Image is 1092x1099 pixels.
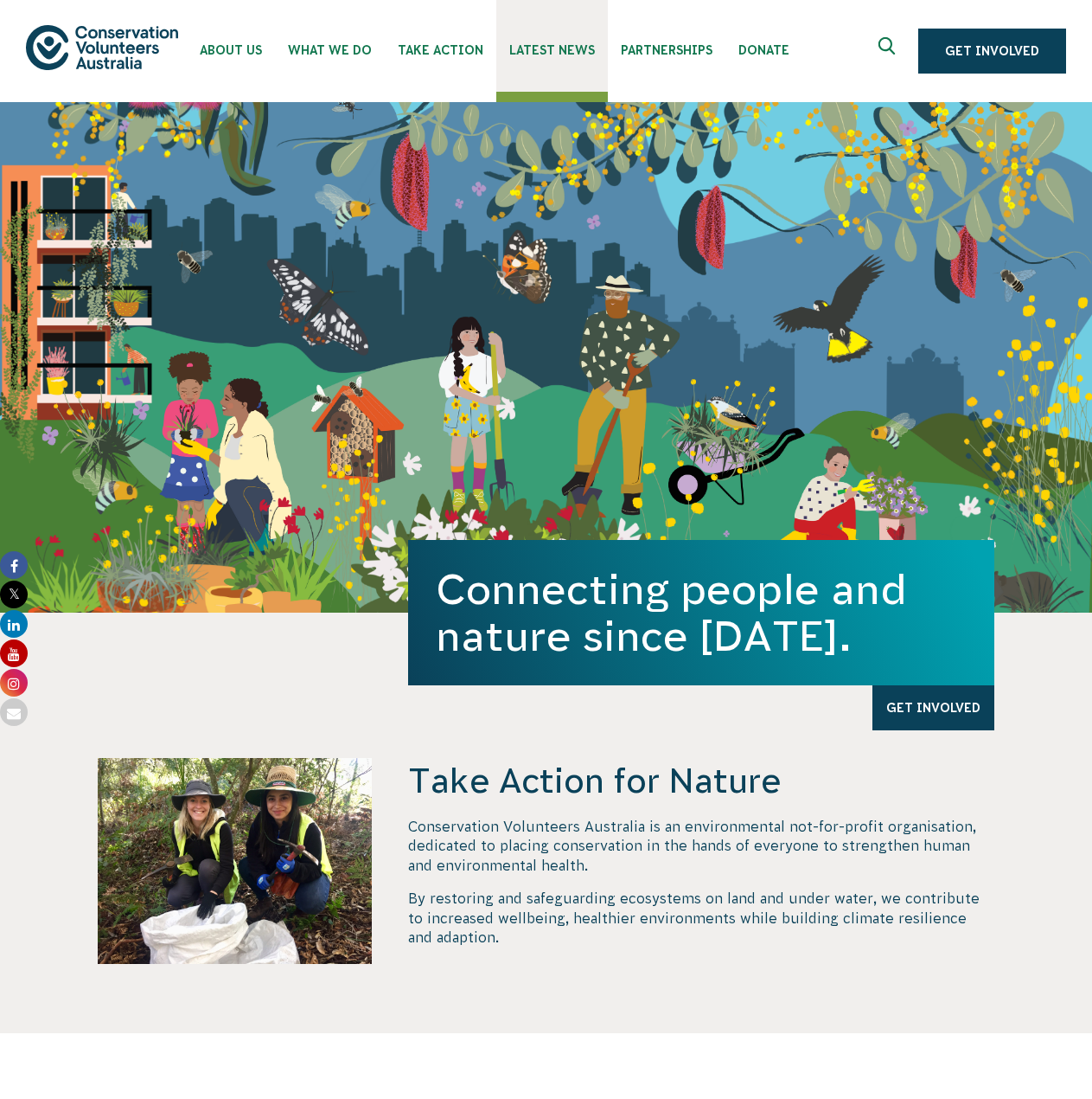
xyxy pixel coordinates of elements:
h4: Take Action for Nature [408,758,994,803]
span: Take Action [398,43,483,57]
span: Latest News [509,43,595,57]
p: By restoring and safeguarding ecosystems on land and under water, we contribute to increased well... [408,889,994,947]
a: Get Involved [918,29,1066,74]
span: About Us [200,43,262,57]
span: What We Do [288,43,372,57]
h1: Connecting people and nature since [DATE]. [436,566,967,659]
span: Donate [738,43,789,57]
span: Partnerships [621,43,712,57]
a: Get Involved [872,685,994,730]
p: Conservation Volunteers Australia is an environmental not-for-profit organisation, dedicated to p... [408,817,994,875]
img: logo.svg [26,25,178,69]
button: Expand search box Close search box [868,30,910,72]
span: Expand search box [878,37,900,65]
